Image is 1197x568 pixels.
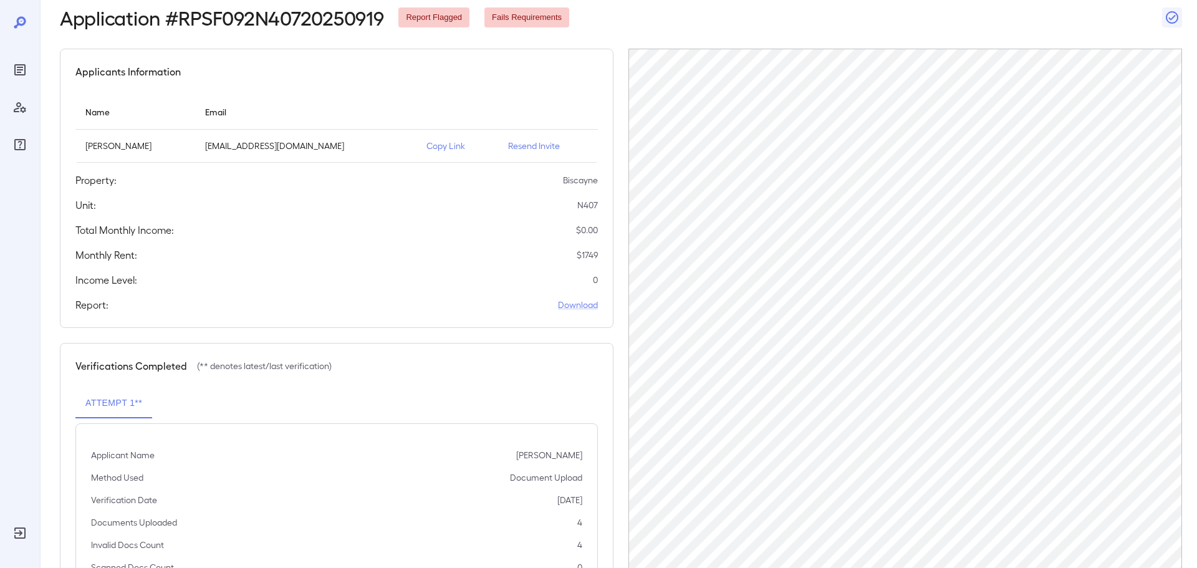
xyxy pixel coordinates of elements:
h5: Property: [75,173,117,188]
p: N407 [577,199,598,211]
h5: Income Level: [75,272,137,287]
p: [DATE] [557,494,582,506]
a: Download [558,299,598,311]
p: Biscayne [563,174,598,186]
p: Copy Link [426,140,488,152]
div: Reports [10,60,30,80]
p: Invalid Docs Count [91,539,164,551]
p: Resend Invite [508,140,588,152]
h5: Total Monthly Income: [75,223,174,238]
p: (** denotes latest/last verification) [197,360,332,372]
h5: Verifications Completed [75,359,187,373]
p: 4 [577,516,582,529]
p: 4 [577,539,582,551]
p: [PERSON_NAME] [516,449,582,461]
h5: Report: [75,297,108,312]
div: FAQ [10,135,30,155]
h5: Applicants Information [75,64,181,79]
p: [EMAIL_ADDRESS][DOMAIN_NAME] [205,140,406,152]
p: Documents Uploaded [91,516,177,529]
table: simple table [75,94,598,163]
h5: Monthly Rent: [75,248,137,262]
p: Method Used [91,471,143,484]
p: Verification Date [91,494,157,506]
div: Log Out [10,523,30,543]
p: $ 1749 [577,249,598,261]
p: [PERSON_NAME] [85,140,185,152]
h5: Unit: [75,198,96,213]
span: Fails Requirements [484,12,569,24]
p: Document Upload [510,471,582,484]
div: Manage Users [10,97,30,117]
button: Attempt 1** [75,388,152,418]
h2: Application # RPSF092N40720250919 [60,6,383,29]
th: Name [75,94,195,130]
p: $ 0.00 [576,224,598,236]
p: 0 [593,274,598,286]
th: Email [195,94,416,130]
span: Report Flagged [398,12,469,24]
button: Close Report [1162,7,1182,27]
p: Applicant Name [91,449,155,461]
